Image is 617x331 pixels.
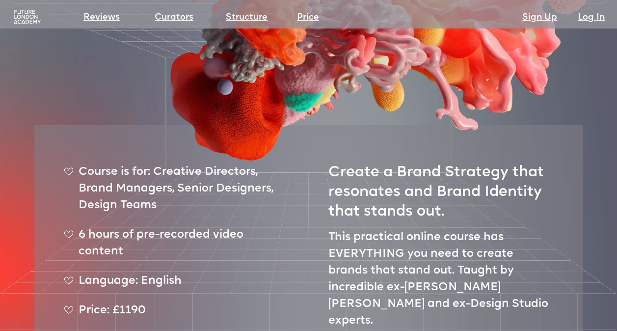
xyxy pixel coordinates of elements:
[64,273,289,298] div: Language: English
[64,164,289,222] div: Course is for: Creative Directors, Brand Managers, Senior Designers, Design Teams
[328,154,554,222] h2: Create a Brand Strategy that resonates and Brand Identity that stands out.
[155,11,193,25] a: Curators
[64,227,289,268] div: 6 hours of pre-recorded video content
[522,11,557,25] a: Sign Up
[226,11,268,25] a: Structure
[297,11,319,25] a: Price
[578,11,605,25] a: Log In
[83,11,120,25] a: Reviews
[64,303,289,327] div: Price: £1190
